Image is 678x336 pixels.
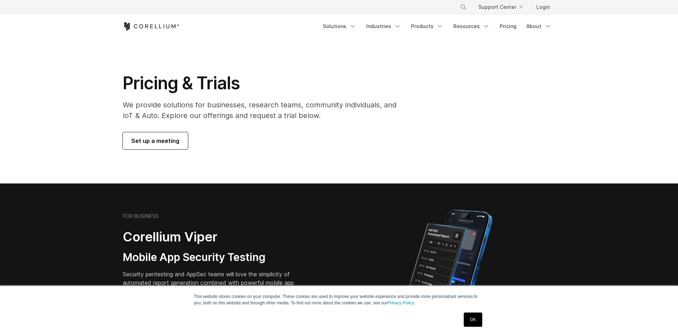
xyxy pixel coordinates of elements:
a: Resources [449,20,494,33]
a: Products [407,20,448,33]
p: Security pentesting and AppSec teams will love the simplicity of automated report generation comb... [123,270,305,295]
a: Privacy Policy. [388,300,415,305]
h1: Pricing & Trials [123,73,406,94]
p: This website stores cookies on your computer. These cookies are used to improve your website expe... [194,293,484,306]
a: Set up a meeting [123,132,188,149]
a: Login [531,1,556,14]
h6: FOR BUSINESS [123,213,158,219]
a: Solutions [319,20,361,33]
span: Set up a meeting [131,137,179,145]
a: Pricing [495,20,521,33]
a: Corellium Home [123,22,179,31]
div: Navigation Menu [451,1,556,14]
img: Corellium MATRIX automated report on iPhone showing app vulnerability test results across securit... [397,206,504,331]
h3: Mobile App Security Testing [123,251,305,264]
div: Navigation Menu [319,20,556,33]
h2: Corellium Viper [123,229,305,245]
a: About [522,20,556,33]
p: We provide solutions for businesses, research teams, community individuals, and IoT & Auto. Explo... [123,100,406,121]
a: OK [464,313,482,327]
button: Search [457,1,470,14]
a: Support Center [473,1,528,14]
a: Industries [362,20,405,33]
